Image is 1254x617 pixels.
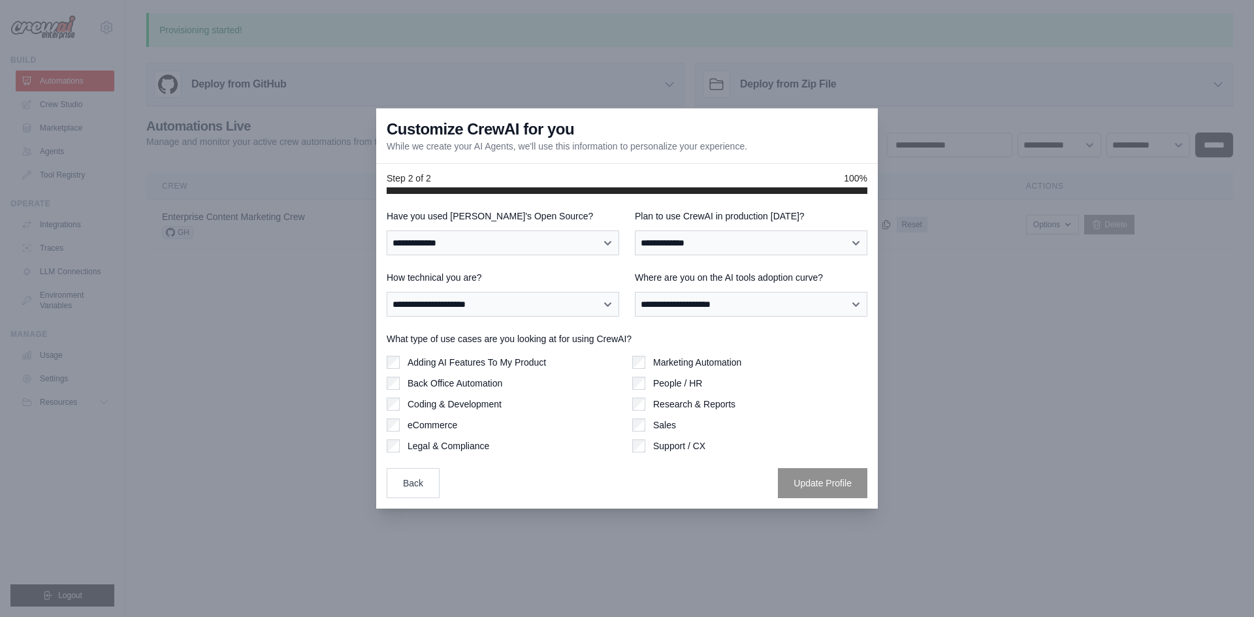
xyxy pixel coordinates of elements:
span: Step 2 of 2 [387,172,431,185]
label: eCommerce [408,419,457,432]
label: Plan to use CrewAI in production [DATE]? [635,210,867,223]
label: Coding & Development [408,398,502,411]
label: Have you used [PERSON_NAME]'s Open Source? [387,210,619,223]
label: Marketing Automation [653,356,741,369]
span: 100% [844,172,867,185]
label: Legal & Compliance [408,439,489,452]
button: Back [387,468,440,498]
label: Research & Reports [653,398,735,411]
label: Where are you on the AI tools adoption curve? [635,271,867,284]
label: Back Office Automation [408,377,502,390]
label: Adding AI Features To My Product [408,356,546,369]
h3: Customize CrewAI for you [387,119,574,140]
p: While we create your AI Agents, we'll use this information to personalize your experience. [387,140,747,153]
label: Support / CX [653,439,705,452]
label: How technical you are? [387,271,619,284]
button: Update Profile [778,468,867,498]
label: Sales [653,419,676,432]
label: What type of use cases are you looking at for using CrewAI? [387,332,867,345]
label: People / HR [653,377,702,390]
